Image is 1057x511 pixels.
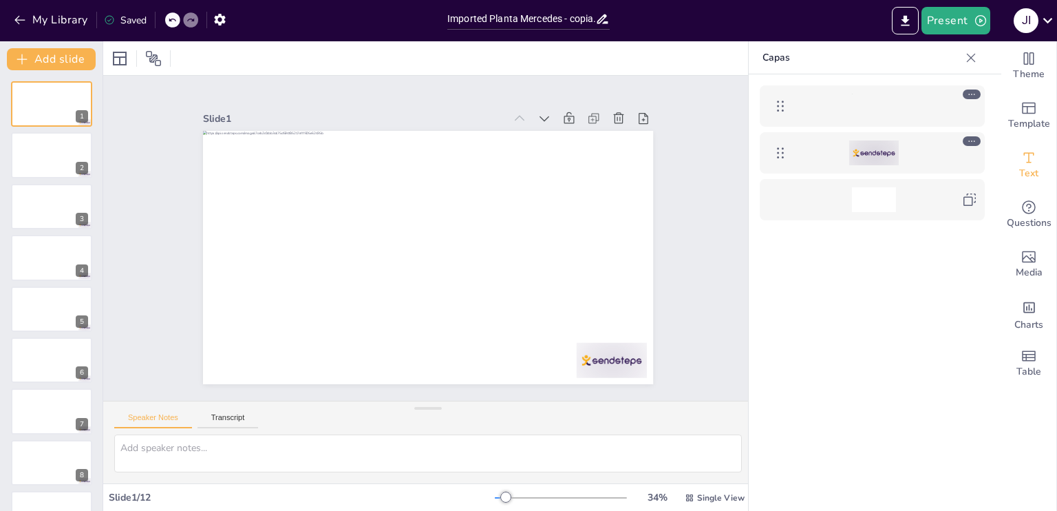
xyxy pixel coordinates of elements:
[1001,91,1056,140] div: Add ready made slides
[1014,8,1038,33] div: J I
[76,469,88,481] div: 8
[1013,67,1045,82] span: Theme
[114,413,192,428] button: Speaker Notes
[1014,7,1038,34] button: J I
[1008,116,1050,132] span: Template
[1016,364,1041,379] span: Table
[76,418,88,430] div: 7
[1001,190,1056,240] div: Get real-time input from your audience
[697,492,745,503] span: Single View
[197,413,259,428] button: Transcript
[7,48,96,70] button: Add slide
[109,491,495,504] div: Slide 1 / 12
[11,440,92,486] div: 8
[1001,140,1056,190] div: Add text boxes
[1001,41,1056,91] div: Change the overall theme
[11,81,92,127] div: 1
[1019,166,1038,181] span: Text
[1014,317,1043,333] span: Charts
[11,184,92,229] div: 3
[76,162,88,174] div: 2
[1007,216,1051,231] span: Questions
[11,337,92,383] div: 6
[203,112,504,125] div: Slide 1
[76,213,88,225] div: 3
[1001,289,1056,339] div: Add charts and graphs
[10,9,94,31] button: My Library
[76,110,88,123] div: 1
[1001,240,1056,289] div: Add images, graphics, shapes or video
[104,14,147,27] div: Saved
[892,7,919,34] button: Export to PowerPoint
[11,132,92,178] div: 2
[145,50,162,67] span: Position
[11,286,92,332] div: 5
[1016,265,1043,280] span: Media
[11,235,92,280] div: 4
[760,132,985,174] div: https://cdn.sendsteps.com/images/logo/sendsteps_logo_white.pnghttps://cdn.sendsteps.com/images/lo...
[760,85,985,127] div: https://api.sendsteps.com/image/c7ceb2c0cbb3dc75d594f85217efff605e62435b
[921,7,990,34] button: Present
[762,51,790,64] font: Capas
[76,366,88,379] div: 6
[109,48,131,70] div: Layout
[641,491,674,504] div: 34 %
[76,264,88,277] div: 4
[76,315,88,328] div: 5
[1001,339,1056,388] div: Add a table
[11,388,92,434] div: 7
[447,9,595,29] input: Insert title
